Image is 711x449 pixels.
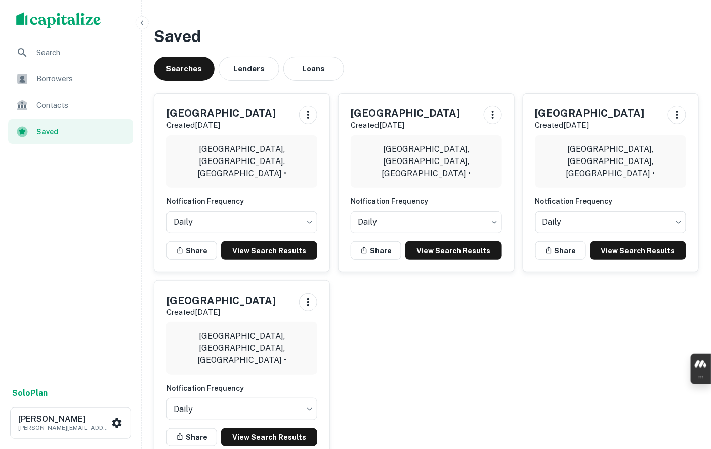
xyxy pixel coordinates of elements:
span: Contacts [36,99,127,111]
div: Without label [535,208,686,236]
h6: Notfication Frequency [166,196,317,207]
span: Saved [36,126,127,137]
p: [GEOGRAPHIC_DATA], [GEOGRAPHIC_DATA], [GEOGRAPHIC_DATA] • [543,143,678,180]
a: Saved [8,119,133,144]
button: Share [166,241,217,260]
h6: [PERSON_NAME] [18,415,109,423]
img: capitalize-logo.png [16,12,101,28]
h6: Notfication Frequency [166,383,317,394]
a: View Search Results [221,428,317,446]
p: [GEOGRAPHIC_DATA], [GEOGRAPHIC_DATA], [GEOGRAPHIC_DATA] • [175,330,309,366]
h6: Notfication Frequency [535,196,686,207]
p: Created [DATE] [166,119,276,131]
button: Share [166,428,217,446]
a: View Search Results [221,241,317,260]
button: Loans [283,57,344,81]
h3: Saved [154,24,699,49]
h5: [GEOGRAPHIC_DATA] [166,293,276,308]
a: View Search Results [590,241,686,260]
p: Created [DATE] [166,306,276,318]
a: SoloPlan [12,387,48,399]
a: Contacts [8,93,133,117]
button: Share [351,241,401,260]
a: Search [8,40,133,65]
a: Borrowers [8,67,133,91]
h5: [GEOGRAPHIC_DATA] [166,106,276,121]
h5: [GEOGRAPHIC_DATA] [351,106,460,121]
p: Created [DATE] [535,119,645,131]
button: Searches [154,57,215,81]
button: Share [535,241,586,260]
h5: [GEOGRAPHIC_DATA] [535,106,645,121]
a: View Search Results [405,241,501,260]
p: Created [DATE] [351,119,460,131]
iframe: Chat Widget [660,368,711,417]
h6: Notfication Frequency [351,196,501,207]
button: [PERSON_NAME][PERSON_NAME][EMAIL_ADDRESS] [10,407,131,439]
p: [GEOGRAPHIC_DATA], [GEOGRAPHIC_DATA], [GEOGRAPHIC_DATA] • [359,143,493,180]
div: Without label [351,208,501,236]
div: Without label [166,395,317,423]
button: Lenders [219,57,279,81]
span: Search [36,47,127,59]
strong: Solo Plan [12,388,48,398]
p: [PERSON_NAME][EMAIL_ADDRESS] [18,423,109,432]
div: Without label [166,208,317,236]
p: [GEOGRAPHIC_DATA], [GEOGRAPHIC_DATA], [GEOGRAPHIC_DATA] • [175,143,309,180]
span: Borrowers [36,73,127,85]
